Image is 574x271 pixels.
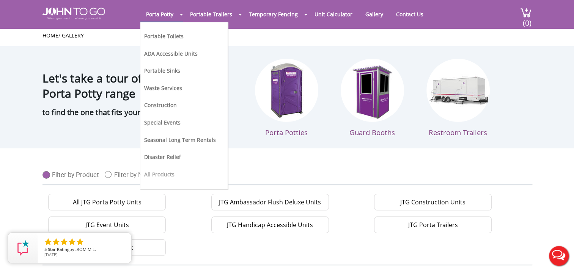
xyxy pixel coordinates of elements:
[42,167,105,179] a: Filter by Product
[255,59,318,122] img: Porta Potties
[341,59,404,122] img: Guard booths
[16,240,31,255] img: Review Rating
[374,194,492,210] a: JTG Construction Units
[426,59,490,122] img: Restroon Trailers
[48,194,166,210] a: All JTG Porta Potty Units
[44,247,125,252] span: by
[62,32,84,39] a: Gallery
[42,32,58,39] a: Home
[211,194,329,210] a: JTG Ambassador Flush Deluxe Units
[44,252,58,257] span: [DATE]
[44,246,47,252] span: 5
[265,128,308,137] span: Porta Potties
[374,216,492,233] a: JTG Porta Trailers
[48,246,69,252] span: Star Rating
[68,237,77,246] li: 
[140,7,179,22] a: Porta Potty
[42,105,240,120] p: to find the one that fits your event & budget!
[105,167,159,179] a: Filter by Need
[243,7,304,22] a: Temporary Fencing
[544,241,574,271] button: Live Chat
[42,54,240,101] h1: Let's take a tour of our extensive Porta Potty range
[309,7,358,22] a: Unit Calculator
[522,12,532,28] span: (0)
[255,59,318,137] a: Porta Potties
[52,237,61,246] li: 
[75,237,85,246] li: 
[360,7,389,22] a: Gallery
[44,237,53,246] li: 
[429,128,487,137] span: Restroom Trailers
[184,7,238,22] a: Portable Trailers
[48,216,166,233] a: JTG Event Units
[74,246,96,252] span: LROMIM L.
[390,7,429,22] a: Contact Us
[341,59,404,137] a: Guard Booths
[520,8,532,18] img: cart a
[42,8,105,20] img: JOHN to go
[426,59,490,137] a: Restroom Trailers
[211,216,329,233] a: JTG Handicap Accessible Units
[42,32,532,39] ul: /
[60,237,69,246] li: 
[349,128,395,137] span: Guard Booths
